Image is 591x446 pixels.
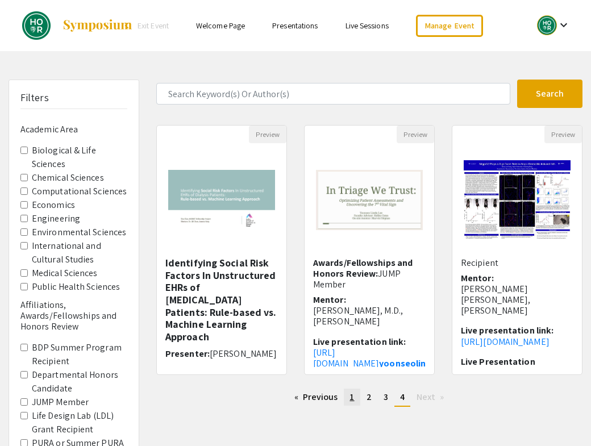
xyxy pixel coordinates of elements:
span: Mentor: [461,272,494,284]
label: Life Design Lab (LDL) Grant Recipient [32,409,127,436]
label: JUMP Member [32,395,89,409]
label: Environmental Sciences [32,226,126,239]
a: Manage Event [416,15,483,37]
h5: Identifying Social Risk Factors In Unstructured EHRs of [MEDICAL_DATA] Patients: Rule-based vs. M... [165,257,278,343]
span: Live presentation link: [313,336,406,348]
p: [PERSON_NAME] [PERSON_NAME], [PERSON_NAME] [461,284,573,316]
label: Departmental Honors Candidate [32,368,127,395]
iframe: Chat [9,395,48,437]
input: Search Keyword(s) Or Author(s) [156,83,510,105]
span: Mentor: [313,294,346,306]
span: Mentor: [165,364,198,376]
button: Expand account dropdown [525,12,582,38]
span: [PERSON_NAME] [210,348,277,360]
img: <p>MrgprA2 Plays a Significant Role in Atopic Dermatitis Induced Itch</p> [452,149,582,252]
a: [URL][DOMAIN_NAME] [461,336,550,348]
mat-icon: Expand account dropdown [557,18,571,32]
label: Economics [32,198,75,212]
img: Symposium by ForagerOne [62,19,133,32]
span: JUMP Member [313,268,401,290]
span: 3 [384,391,388,403]
label: Engineering [32,212,80,226]
h6: Presenter: [165,348,278,359]
button: Preview [249,126,286,143]
label: Computational Sciences [32,185,127,198]
span: Exit Event [138,20,169,31]
span: 1 [349,391,354,403]
label: Chemical Sciences [32,171,104,185]
a: Live Sessions [346,20,389,31]
h6: Affiliations, Awards/Fellowships and Honors Review [20,299,127,332]
a: Previous page [289,389,344,406]
div: arrow_back_ios [125,22,132,29]
span: 2 [367,391,372,403]
label: International and Cultural Studies [32,239,127,266]
span: Next [417,391,435,403]
ul: Pagination [156,389,582,407]
div: Open Presentation <p>MrgprA2 Plays a Significant Role in Atopic Dermatitis Induced Itch</p> [452,125,582,375]
h5: Filters [20,91,49,104]
span: 4 [400,391,405,403]
button: Search [517,80,582,108]
label: Medical Sciences [32,266,98,280]
div: Open Presentation <p>In Triage We Trust: <em>Optimizing Patient Assessments and&nbsp;Uncovering t... [304,125,435,375]
h6: Academic Area [20,124,127,135]
a: Presentations [272,20,318,31]
label: Biological & Life Sciences [32,144,127,171]
button: Preview [544,126,582,143]
img: JHU: REAL Fall 2025 (formerly DREAMS) [22,11,51,40]
a: [URL][DOMAIN_NAME]yoonseolindalee [313,347,449,369]
img: <p><span style="background-color: transparent; color: rgb(0, 0, 0);">Identifying Social Risk Fact... [157,159,286,241]
label: Public Health Sciences [32,280,120,294]
strong: yoonseolindalee [379,357,449,369]
label: BDP Summer Program Recipient [32,341,127,368]
span: Affiliations, Awards/Fellowships and Honors Review: [313,245,413,279]
a: Welcome Page [196,20,245,31]
p: [PERSON_NAME], M.D., [PERSON_NAME] [313,305,426,327]
img: <p>In Triage We Trust: <em>Optimizing Patient Assessments and&nbsp;Uncovering the 7th Vital Sign<... [305,159,434,241]
span: Live presentation link: [461,324,553,336]
button: Preview [397,126,434,143]
span: [PERSON_NAME] Fellowship Recipient [461,245,573,268]
a: JHU: REAL Fall 2025 (formerly DREAMS) [9,11,133,40]
div: Open Presentation <p><span style="background-color: transparent; color: rgb(0, 0, 0);">Identifyin... [156,125,287,375]
span: Live Presentation Dates/Times (all times are [GEOGRAPHIC_DATA]):: [461,356,571,389]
